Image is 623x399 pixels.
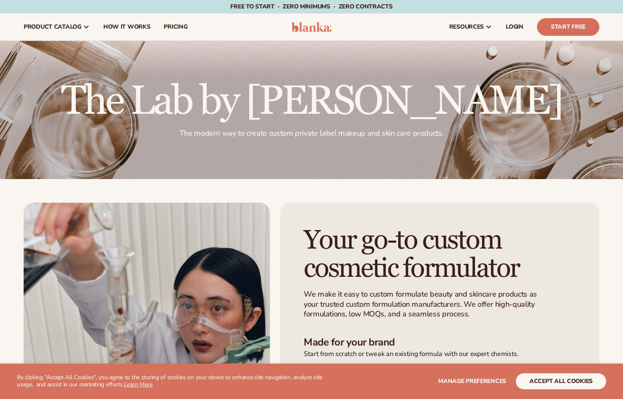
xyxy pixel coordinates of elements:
[516,373,606,389] button: accept all cookies
[506,24,523,30] span: LOGIN
[499,13,530,40] a: LOGIN
[61,129,562,138] p: The modern way to create custom private label makeup and skin care products.
[230,3,392,11] span: Free to start · ZERO minimums · ZERO contracts
[304,336,576,348] h3: Made for your brand
[438,373,506,389] button: Manage preferences
[304,350,576,359] p: Start from scratch or tweak an existing formula with our expert chemists.
[438,377,506,385] span: Manage preferences
[449,24,484,30] span: resources
[124,380,153,388] a: Learn More
[537,18,599,36] a: Start Free
[157,13,194,40] a: pricing
[304,289,542,319] p: We make it easy to custom formulate beauty and skincare products as your trusted custom formulati...
[97,13,157,40] a: How It Works
[103,24,151,30] span: How It Works
[304,226,560,283] h1: Your go-to custom cosmetic formulator
[61,81,562,122] h2: The Lab by [PERSON_NAME]
[291,22,332,32] img: logo
[24,24,81,30] span: product catalog
[17,13,97,40] a: product catalog
[442,13,499,40] a: resources
[164,24,187,30] span: pricing
[17,374,332,388] p: By clicking "Accept All Cookies", you agree to the storing of cookies on your device to enhance s...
